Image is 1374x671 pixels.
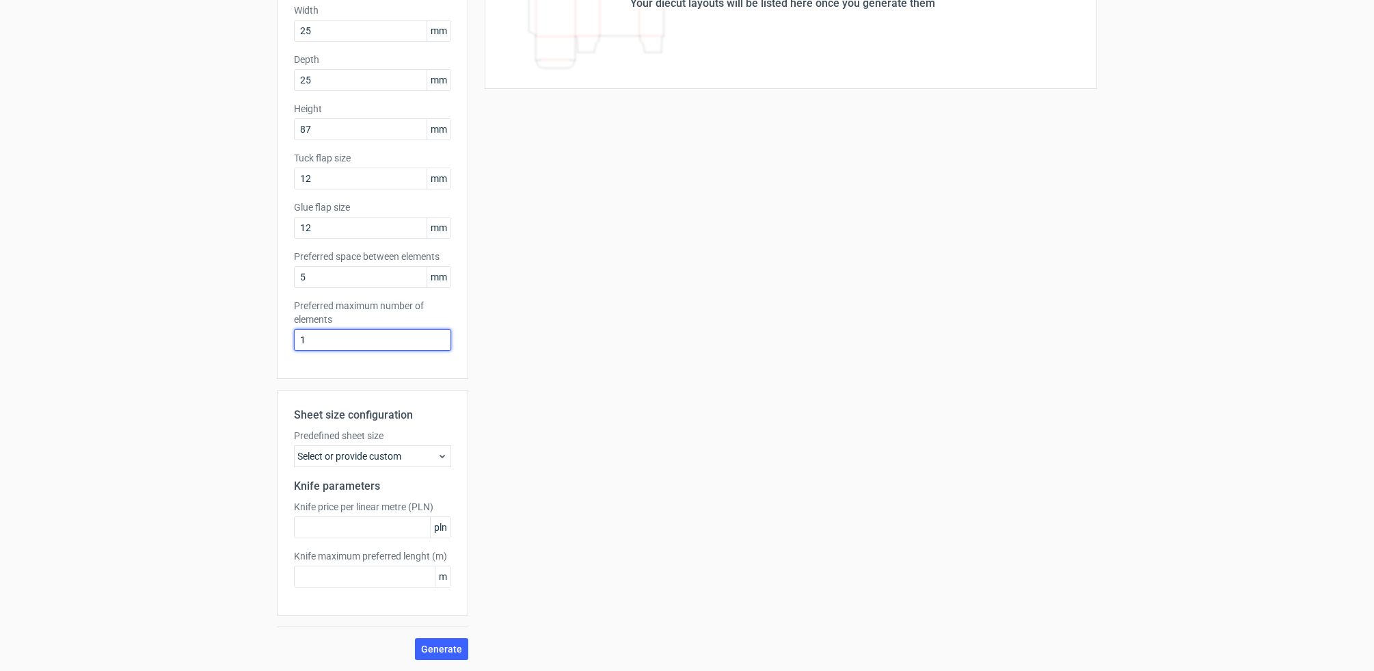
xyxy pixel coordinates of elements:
label: Width [294,3,451,17]
span: pln [430,517,450,538]
span: mm [427,168,450,189]
label: Preferred space between elements [294,250,451,263]
label: Predefined sheet size [294,429,451,443]
label: Glue flap size [294,200,451,214]
label: Tuck flap size [294,151,451,165]
span: mm [427,119,450,140]
button: Generate [415,638,468,660]
span: m [435,566,450,587]
span: mm [427,267,450,287]
h2: Knife parameters [294,478,451,495]
label: Preferred maximum number of elements [294,299,451,326]
span: Generate [421,644,462,654]
h2: Sheet size configuration [294,407,451,423]
span: mm [427,21,450,41]
div: Select or provide custom [294,445,451,467]
span: mm [427,70,450,90]
label: Knife maximum preferred lenght (m) [294,549,451,563]
label: Height [294,102,451,116]
label: Knife price per linear metre (PLN) [294,500,451,514]
span: mm [427,218,450,238]
label: Depth [294,53,451,66]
